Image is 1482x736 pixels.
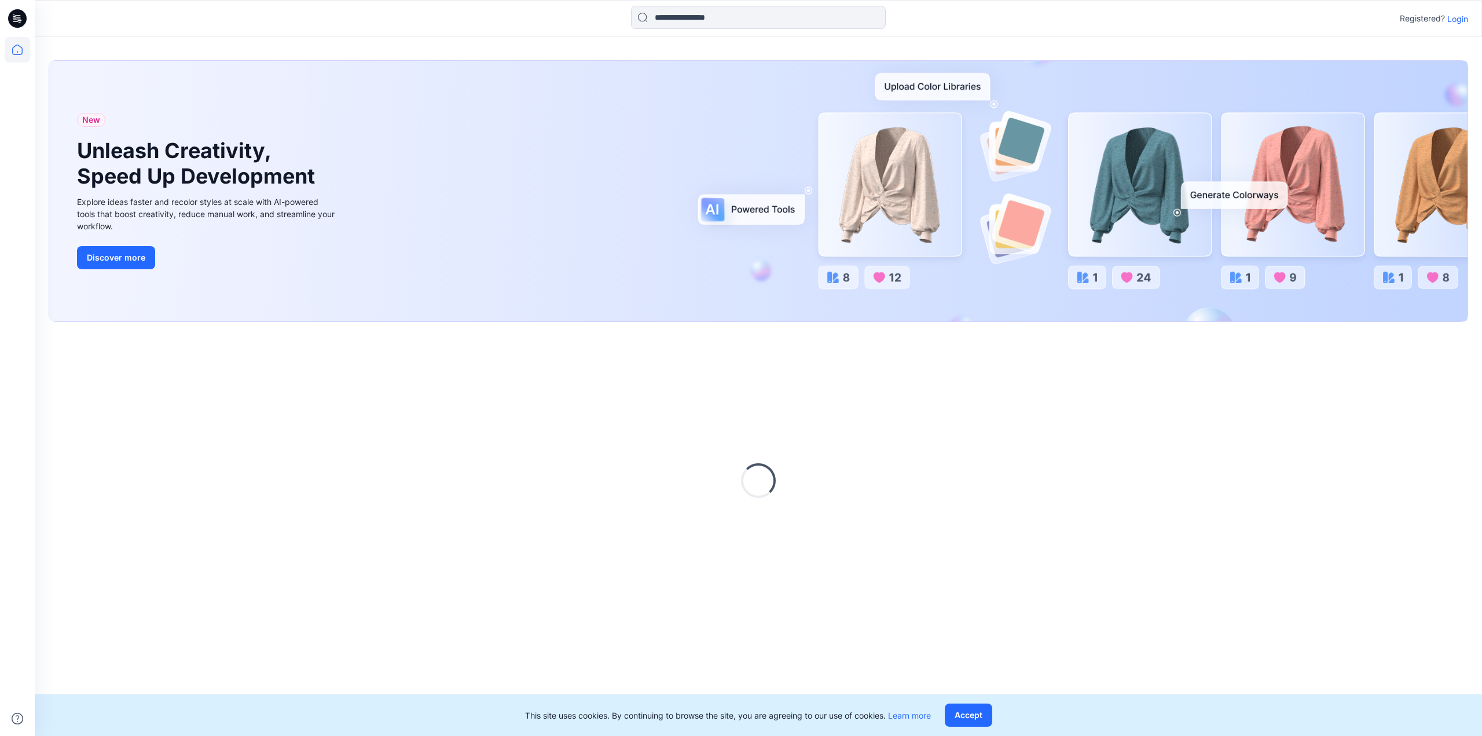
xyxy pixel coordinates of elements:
[525,709,931,722] p: This site uses cookies. By continuing to browse the site, you are agreeing to our use of cookies.
[1400,12,1445,25] p: Registered?
[77,246,155,269] button: Discover more
[888,711,931,720] a: Learn more
[82,113,100,127] span: New
[77,246,338,269] a: Discover more
[1447,13,1468,25] p: Login
[77,196,338,232] div: Explore ideas faster and recolor styles at scale with AI-powered tools that boost creativity, red...
[77,138,320,188] h1: Unleash Creativity, Speed Up Development
[945,704,992,727] button: Accept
